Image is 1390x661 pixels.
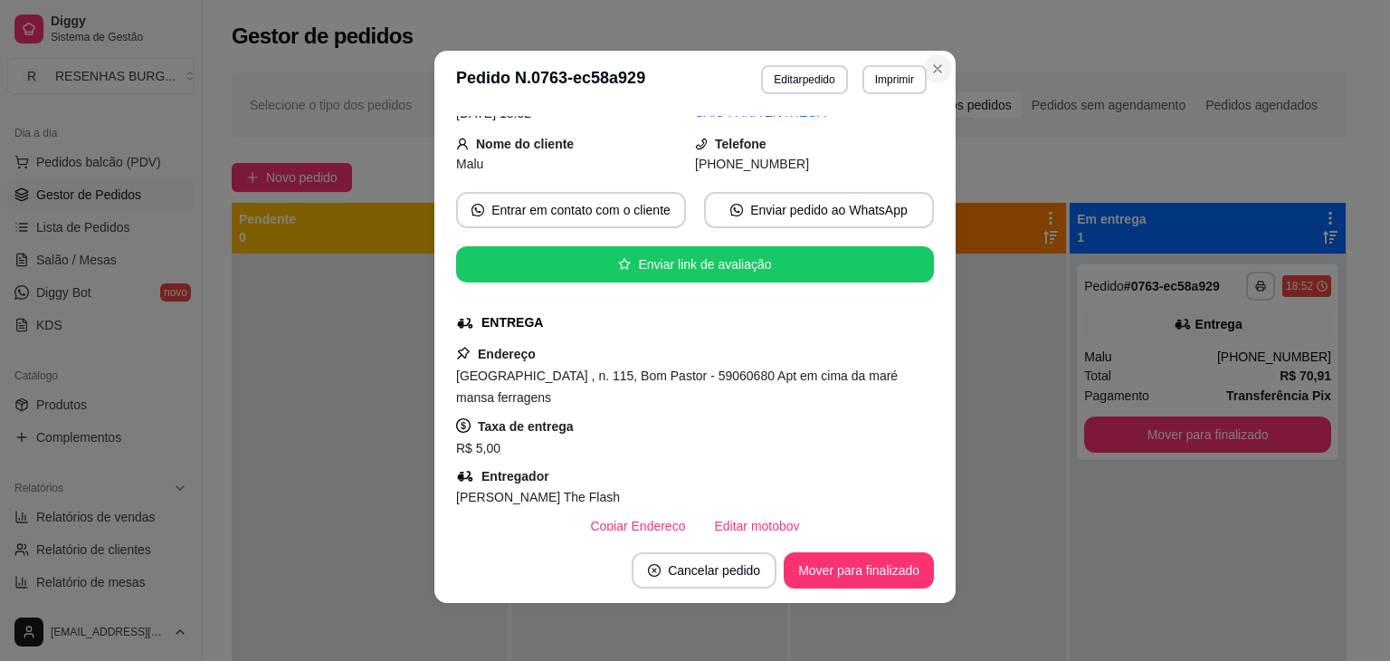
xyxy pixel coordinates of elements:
[618,258,631,271] span: star
[456,157,483,171] span: Malu
[695,138,708,150] span: phone
[923,54,952,83] button: Close
[456,418,471,433] span: dollar
[476,137,574,151] strong: Nome do cliente
[456,138,469,150] span: user
[456,346,471,360] span: pushpin
[862,65,927,94] button: Imprimir
[576,508,700,544] button: Copiar Endereço
[456,192,686,228] button: whats-appEntrar em contato com o cliente
[730,204,743,216] span: whats-app
[456,246,934,283] button: starEnviar link de avaliação
[481,469,549,484] strong: Entregador
[478,347,536,361] strong: Endereço
[695,157,809,171] span: [PHONE_NUMBER]
[648,564,661,577] span: close-circle
[456,369,898,405] span: [GEOGRAPHIC_DATA] , n. 115, Bom Pastor - 59060680 Apt em cima da maré mansa ferragens
[715,137,766,151] strong: Telefone
[481,313,543,332] div: ENTREGA
[784,552,934,589] button: Mover para finalizado
[761,65,847,94] button: Editarpedido
[456,490,620,504] span: [PERSON_NAME] The Flash
[456,65,645,94] h3: Pedido N. 0763-ec58a929
[704,192,934,228] button: whats-appEnviar pedido ao WhatsApp
[478,419,574,434] strong: Taxa de entrega
[632,552,776,589] button: close-circleCancelar pedido
[700,508,814,544] button: Editar motoboy
[471,204,484,216] span: whats-app
[456,441,500,455] span: R$ 5,00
